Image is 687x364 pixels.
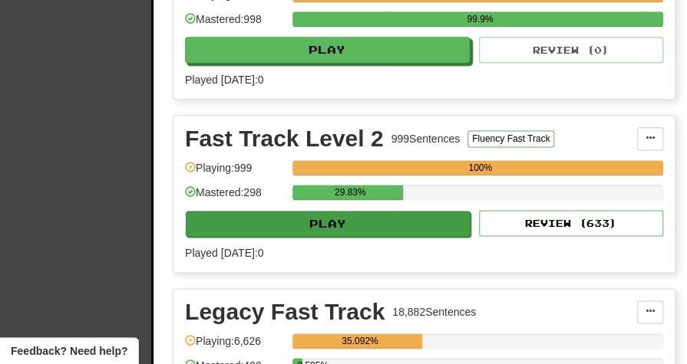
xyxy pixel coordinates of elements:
[185,185,285,210] div: Mastered: 298
[185,11,285,37] div: Mastered: 998
[297,160,663,175] div: 100%
[11,343,127,359] span: Open feedback widget
[185,37,470,63] button: Play
[391,131,461,146] div: 999 Sentences
[297,11,662,27] div: 99.9%
[185,160,285,185] div: Playing: 999
[185,333,285,359] div: Playing: 6,626
[185,300,385,323] div: Legacy Fast Track
[479,37,663,63] button: Review (0)
[186,211,471,237] button: Play
[185,74,263,86] span: Played [DATE]: 0
[467,130,554,147] button: Fluency Fast Track
[392,304,476,320] div: 18,882 Sentences
[479,210,663,236] button: Review (633)
[185,247,263,259] span: Played [DATE]: 0
[185,127,384,150] div: Fast Track Level 2
[297,185,403,200] div: 29.83%
[297,333,422,349] div: 35.092%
